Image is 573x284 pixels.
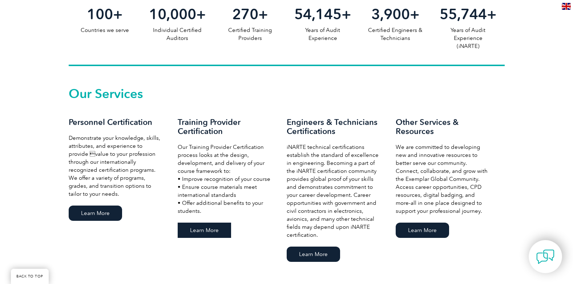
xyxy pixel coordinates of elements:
img: en [562,3,571,10]
span: 270 [232,5,258,23]
p: iNARTE technical certifications establish the standard of excellence in engineering. Becoming a p... [287,143,381,239]
img: contact-chat.png [536,248,554,266]
p: Years of Audit Experience [286,26,359,42]
span: 10,000 [149,5,196,23]
h3: Engineers & Technicians Certifications [287,118,381,136]
span: 3,900 [371,5,410,23]
h2: Our Services [69,88,505,100]
h3: Other Services & Resources [396,118,490,136]
p: Years of Audit Experience (iNARTE) [432,26,504,50]
h2: + [214,8,286,20]
h2: + [141,8,214,20]
p: Certified Engineers & Technicians [359,26,432,42]
span: 100 [87,5,113,23]
a: Learn More [178,223,231,238]
h2: + [286,8,359,20]
p: Certified Training Providers [214,26,286,42]
a: Learn More [287,247,340,262]
p: Our Training Provider Certification process looks at the design, development, and delivery of you... [178,143,272,215]
h2: + [432,8,504,20]
a: Learn More [396,223,449,238]
p: We are committed to developing new and innovative resources to better serve our community. Connec... [396,143,490,215]
p: Countries we serve [69,26,141,34]
p: Individual Certified Auditors [141,26,214,42]
h3: Training Provider Certification [178,118,272,136]
span: 55,744 [440,5,487,23]
a: Learn More [69,206,122,221]
h3: Personnel Certification [69,118,163,127]
a: BACK TO TOP [11,269,49,284]
p: Demonstrate your knowledge, skills, attributes, and experience to provide value to your professi... [69,134,163,198]
span: 54,145 [294,5,342,23]
h2: + [359,8,432,20]
h2: + [69,8,141,20]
